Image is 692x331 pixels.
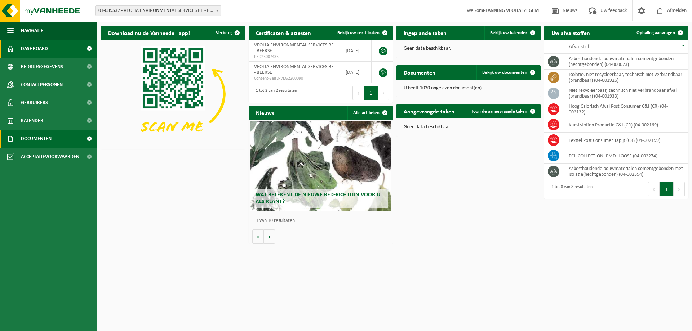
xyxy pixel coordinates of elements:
span: Consent-SelfD-VEG2200090 [254,76,334,81]
span: Wat betekent de nieuwe RED-richtlijn voor u als klant? [256,192,380,205]
span: Kalender [21,112,43,130]
td: niet recycleerbaar, technisch niet verbrandbaar afval (brandbaar) (04-001933) [563,85,688,101]
button: Previous [352,86,364,100]
h2: Aangevraagde taken [396,104,462,118]
p: Geen data beschikbaar. [404,125,533,130]
button: Previous [648,182,660,196]
span: Bekijk uw certificaten [337,31,380,35]
span: Bedrijfsgegevens [21,58,63,76]
td: [DATE] [340,40,372,62]
span: Afvalstof [569,44,589,50]
img: Download de VHEPlus App [101,40,245,148]
button: 1 [364,86,378,100]
a: Wat betekent de nieuwe RED-richtlijn voor u als klant? [250,121,391,211]
button: Next [378,86,389,100]
span: Toon de aangevraagde taken [471,109,527,114]
td: Hoog Calorisch Afval Post Consumer C&I (CR) (04-002132) [563,101,688,117]
h2: Certificaten & attesten [249,26,318,40]
td: isolatie, niet recycleerbaar, technisch niet verbrandbaar (brandbaar) (04-001926) [563,70,688,85]
button: Verberg [210,26,244,40]
span: Bekijk uw documenten [482,70,527,75]
a: Bekijk uw documenten [476,65,540,80]
h2: Nieuws [249,106,281,120]
td: PCI_COLLECTION_PMD_LOOSE (04-002274) [563,148,688,164]
button: 1 [660,182,674,196]
span: Dashboard [21,40,48,58]
span: Ophaling aanvragen [636,31,675,35]
td: Kunststoffen Productie C&I (CR) (04-002169) [563,117,688,133]
button: Next [674,182,685,196]
p: U heeft 1030 ongelezen document(en). [404,86,533,91]
a: Bekijk uw certificaten [332,26,392,40]
span: Acceptatievoorwaarden [21,148,79,166]
span: 01-089537 - VEOLIA ENVIRONMENTAL SERVICES BE - BEERSE [96,6,221,16]
span: RED25007435 [254,54,334,60]
h2: Download nu de Vanheede+ app! [101,26,197,40]
a: Bekijk uw kalender [484,26,540,40]
span: Gebruikers [21,94,48,112]
span: Verberg [216,31,232,35]
span: VEOLIA ENVIRONMENTAL SERVICES BE - BEERSE [254,43,334,54]
p: 1 van 10 resultaten [256,218,389,223]
span: Bekijk uw kalender [490,31,527,35]
h2: Documenten [396,65,443,79]
span: Documenten [21,130,52,148]
td: asbesthoudende bouwmaterialen cementgebonden (hechtgebonden) (04-000023) [563,54,688,70]
div: 1 tot 8 van 8 resultaten [548,181,593,197]
div: 1 tot 2 van 2 resultaten [252,85,297,101]
h2: Uw afvalstoffen [544,26,597,40]
a: Ophaling aanvragen [631,26,688,40]
span: Navigatie [21,22,43,40]
a: Alle artikelen [347,106,392,120]
td: [DATE] [340,62,372,83]
td: asbesthoudende bouwmaterialen cementgebonden met isolatie(hechtgebonden) (04-002554) [563,164,688,179]
strong: PLANNING VEOLIA IZEGEM [483,8,539,13]
span: 01-089537 - VEOLIA ENVIRONMENTAL SERVICES BE - BEERSE [95,5,221,16]
span: Contactpersonen [21,76,63,94]
button: Volgende [264,229,275,244]
a: Toon de aangevraagde taken [466,104,540,118]
p: Geen data beschikbaar. [404,46,533,51]
button: Vorige [252,229,264,244]
td: Textiel Post Consumer Tapijt (CR) (04-002199) [563,133,688,148]
h2: Ingeplande taken [396,26,454,40]
span: VEOLIA ENVIRONMENTAL SERVICES BE - BEERSE [254,64,334,75]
